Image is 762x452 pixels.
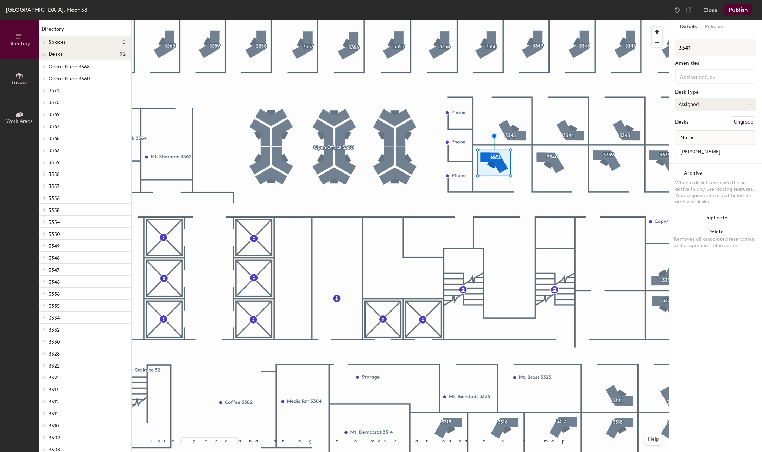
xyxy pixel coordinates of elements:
span: 3350 [49,231,60,237]
span: 3309 [49,435,60,441]
span: Name [677,131,698,144]
span: 3348 [49,255,60,261]
span: 3312 [49,399,59,405]
span: 3359 [49,159,60,165]
button: Policies [701,20,727,34]
span: 3347 [49,267,59,273]
span: 3335 [49,303,60,309]
span: Spaces [49,39,66,45]
span: 3374 [49,88,59,94]
input: Unnamed desk [677,147,755,157]
div: [GEOGRAPHIC_DATA], Floor 33 [6,5,87,14]
div: Removes all associated reservation and assignment information [674,236,758,249]
span: 3311 [49,411,58,417]
span: 3369 [49,112,60,118]
span: 92 [120,51,126,57]
h1: Directory [39,25,131,36]
button: Publish [724,4,752,15]
span: 3336 [49,291,60,297]
span: 3358 [49,171,60,177]
span: 3356 [49,195,60,201]
span: 3332 [49,327,60,333]
span: 3321 [49,375,59,381]
button: Ungroup [731,116,756,128]
div: Amenities [675,61,756,66]
span: Work Areas [6,118,32,124]
input: Add amenities [679,72,742,80]
span: 3349 [49,243,60,249]
span: 0 [122,39,126,45]
span: 3310 [49,423,59,429]
div: Archive [684,170,702,176]
button: DeleteRemoves all associated reservation and assignment information [669,225,762,256]
span: 3313 [49,387,59,393]
span: 3365 [49,136,60,142]
span: 3367 [49,124,59,130]
span: 3328 [49,351,60,357]
span: 3330 [49,339,60,345]
div: When a desk is archived it's not active in any user-facing features. Your organization is not bil... [675,180,756,205]
span: 3355 [49,207,60,213]
span: 3363 [49,147,60,153]
button: Duplicate [669,211,762,225]
span: 3334 [49,315,60,321]
button: Close [703,4,717,15]
span: Directory [8,41,30,47]
img: Redo [685,6,692,13]
div: Desk Type [675,89,756,95]
button: Details [676,20,701,34]
span: 3346 [49,279,60,285]
div: Desks [675,119,688,125]
button: Assigned [675,98,756,111]
button: Help [645,434,662,445]
img: Undo [674,6,681,13]
span: Open Office 3368 [49,64,90,70]
span: 3322 [49,363,60,369]
span: Layout [12,80,27,86]
span: 3357 [49,183,59,189]
span: Open Office 3360 [49,76,90,82]
span: 3370 [49,100,60,106]
span: Desks [49,51,62,57]
span: 3354 [49,219,60,225]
